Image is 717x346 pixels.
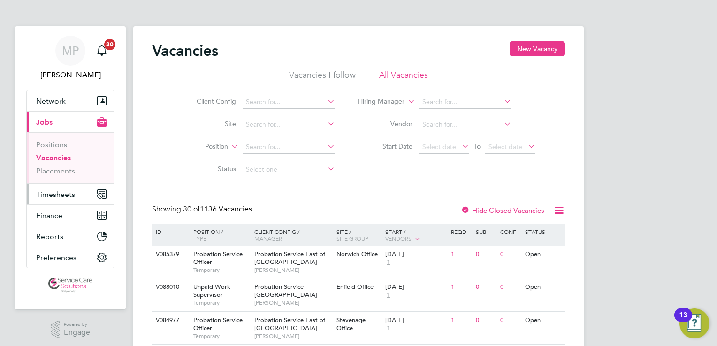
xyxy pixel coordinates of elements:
[422,143,456,151] span: Select date
[182,165,236,173] label: Status
[385,324,391,332] span: 1
[36,190,75,199] span: Timesheets
[36,153,71,162] a: Vacancies
[379,69,428,86] li: All Vacancies
[473,312,498,329] div: 0
[679,308,709,338] button: Open Resource Center, 13 new notifications
[419,96,511,109] input: Search for...
[153,246,186,263] div: V085379
[152,41,218,60] h2: Vacancies
[336,234,368,242] span: Site Group
[64,321,90,329] span: Powered by
[36,253,76,262] span: Preferences
[243,163,335,176] input: Select one
[153,278,186,296] div: V088010
[254,283,317,299] span: Probation Service [GEOGRAPHIC_DATA]
[334,224,383,246] div: Site /
[289,69,356,86] li: Vacancies I follow
[385,291,391,299] span: 1
[523,246,564,263] div: Open
[36,232,63,241] span: Reports
[152,204,254,214] div: Showing
[36,166,75,175] a: Placements
[27,90,114,111] button: Network
[385,316,446,324] div: [DATE]
[27,226,114,247] button: Reports
[385,250,446,258] div: [DATE]
[193,332,250,340] span: Temporary
[449,224,473,240] div: Reqd
[193,316,243,332] span: Probation Service Officer
[254,266,332,274] span: [PERSON_NAME]
[92,36,111,66] a: 20
[183,204,252,214] span: 1136 Vacancies
[385,234,412,242] span: Vendors
[51,321,91,338] a: Powered byEngage
[104,39,115,50] span: 20
[461,206,544,215] label: Hide Closed Vacancies
[64,329,90,337] span: Engage
[193,234,206,242] span: Type
[36,140,67,149] a: Positions
[254,234,282,242] span: Manager
[473,224,498,240] div: Sub
[254,332,332,340] span: [PERSON_NAME]
[358,120,412,128] label: Vendor
[385,258,391,266] span: 1
[383,224,449,247] div: Start /
[449,312,473,329] div: 1
[153,224,186,240] div: ID
[186,224,252,246] div: Position /
[27,132,114,183] div: Jobs
[488,143,522,151] span: Select date
[449,246,473,263] div: 1
[193,250,243,266] span: Probation Service Officer
[36,211,62,220] span: Finance
[48,278,92,293] img: servicecare-logo-retina.png
[174,142,228,151] label: Position
[27,247,114,268] button: Preferences
[27,205,114,226] button: Finance
[336,283,374,291] span: Enfield Office
[336,316,366,332] span: Stevenage Office
[254,316,325,332] span: Probation Service East of [GEOGRAPHIC_DATA]
[473,278,498,296] div: 0
[523,312,564,329] div: Open
[510,41,565,56] button: New Vacancy
[36,97,66,105] span: Network
[27,112,114,132] button: Jobs
[153,312,186,329] div: V084977
[679,315,687,327] div: 13
[15,26,126,309] nav: Main navigation
[498,278,522,296] div: 0
[523,278,564,296] div: Open
[62,45,79,57] span: MP
[182,97,236,105] label: Client Config
[243,96,335,109] input: Search for...
[473,246,498,263] div: 0
[27,184,114,204] button: Timesheets
[254,250,325,266] span: Probation Service East of [GEOGRAPHIC_DATA]
[26,278,114,293] a: Go to home page
[498,224,522,240] div: Conf
[243,118,335,131] input: Search for...
[26,36,114,81] a: MP[PERSON_NAME]
[182,120,236,128] label: Site
[498,312,522,329] div: 0
[183,204,200,214] span: 30 of
[449,278,473,296] div: 1
[419,118,511,131] input: Search for...
[193,266,250,274] span: Temporary
[26,69,114,81] span: Michael Potts
[193,283,230,299] span: Unpaid Work Supervisor
[193,299,250,307] span: Temporary
[498,246,522,263] div: 0
[385,283,446,291] div: [DATE]
[254,299,332,307] span: [PERSON_NAME]
[351,97,404,106] label: Hiring Manager
[523,224,564,240] div: Status
[471,140,483,152] span: To
[36,118,53,127] span: Jobs
[252,224,334,246] div: Client Config /
[243,141,335,154] input: Search for...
